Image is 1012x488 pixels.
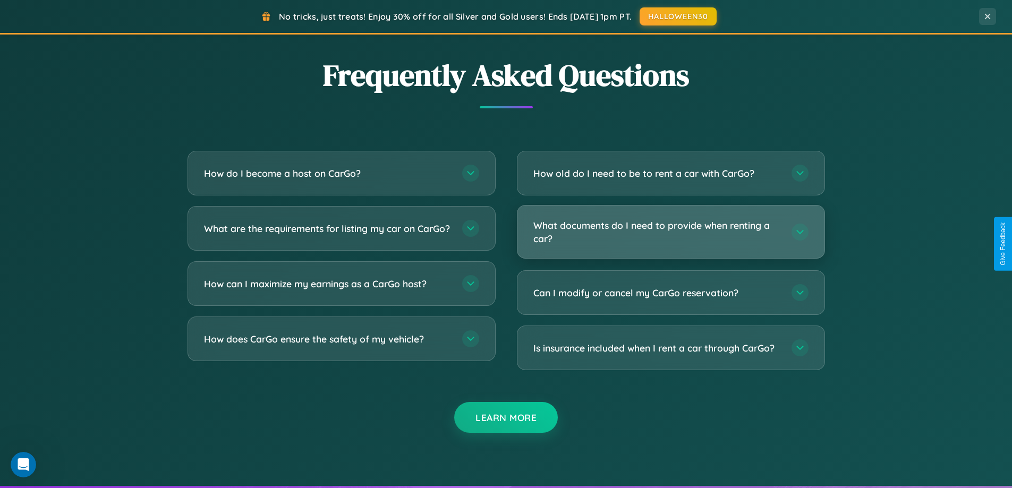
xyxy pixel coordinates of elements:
[279,11,632,22] span: No tricks, just treats! Enjoy 30% off for all Silver and Gold users! Ends [DATE] 1pm PT.
[204,277,452,290] h3: How can I maximize my earnings as a CarGo host?
[640,7,717,25] button: HALLOWEEN30
[533,167,781,180] h3: How old do I need to be to rent a car with CarGo?
[204,167,452,180] h3: How do I become a host on CarGo?
[204,222,452,235] h3: What are the requirements for listing my car on CarGo?
[999,222,1007,266] div: Give Feedback
[533,286,781,299] h3: Can I modify or cancel my CarGo reservation?
[204,332,452,346] h3: How does CarGo ensure the safety of my vehicle?
[188,55,825,96] h2: Frequently Asked Questions
[11,452,36,477] iframe: Intercom live chat
[454,402,558,433] button: Learn More
[533,341,781,355] h3: Is insurance included when I rent a car through CarGo?
[533,219,781,245] h3: What documents do I need to provide when renting a car?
